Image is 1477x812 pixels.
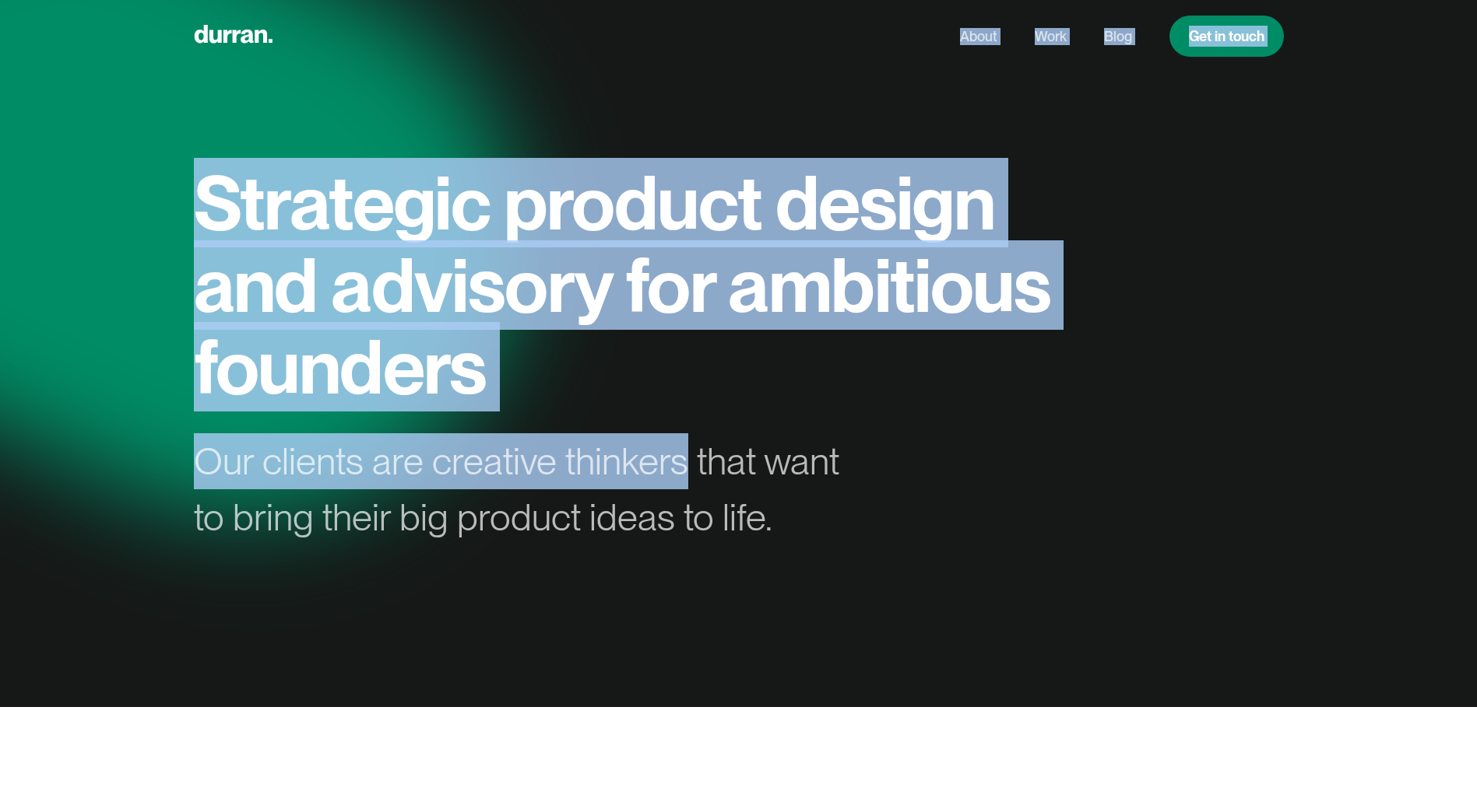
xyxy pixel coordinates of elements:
[1169,16,1284,57] a: Get in touch
[194,162,1066,408] h1: Strategic product design and advisory for ambitious founders
[1035,22,1067,51] a: Work
[194,21,273,51] a: home
[1104,22,1132,51] a: Blog
[194,433,867,545] div: Our clients are creative thinkers that want to bring their big product ideas to life.
[960,22,997,51] a: About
